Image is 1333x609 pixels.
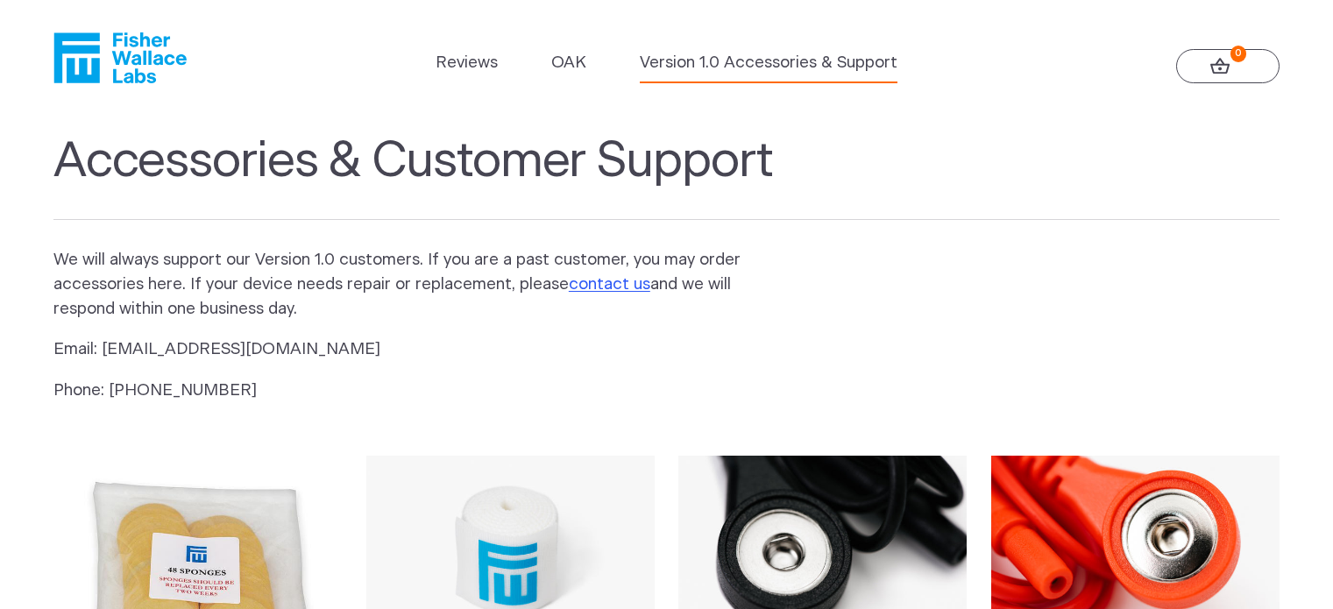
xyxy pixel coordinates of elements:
p: Email: [EMAIL_ADDRESS][DOMAIN_NAME] [53,337,769,362]
h1: Accessories & Customer Support [53,132,1280,220]
p: Phone: [PHONE_NUMBER] [53,379,769,403]
a: OAK [551,51,586,75]
a: Version 1.0 Accessories & Support [640,51,897,75]
p: We will always support our Version 1.0 customers. If you are a past customer, you may order acces... [53,248,769,322]
strong: 0 [1230,46,1247,62]
a: 0 [1176,49,1280,84]
a: contact us [569,276,650,293]
a: Fisher Wallace [53,32,187,83]
a: Reviews [436,51,498,75]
